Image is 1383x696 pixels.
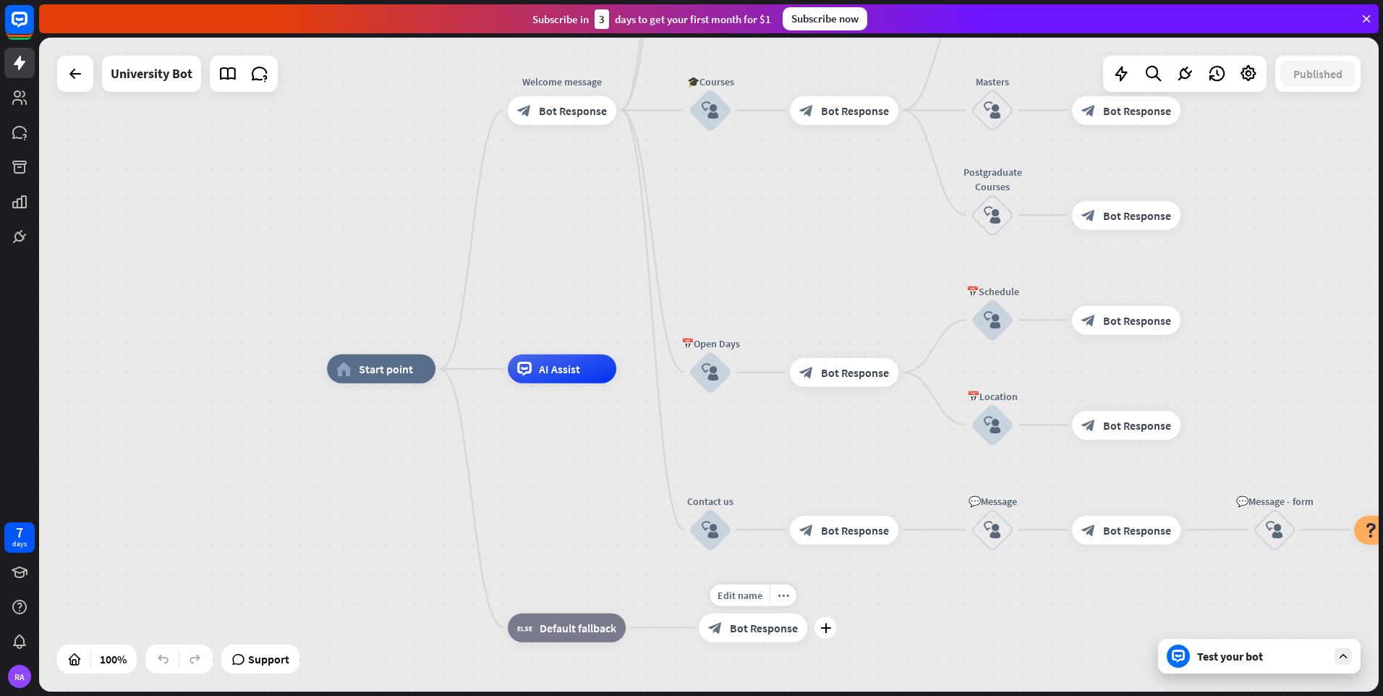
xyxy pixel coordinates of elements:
span: Default fallback [540,620,616,635]
span: Start point [359,362,413,376]
div: 💬Message [949,493,1036,508]
span: Edit name [718,588,762,601]
i: more_horiz [778,590,789,600]
span: Bot Response [1103,103,1171,117]
div: days [12,539,27,549]
i: block_user_input [984,311,1001,328]
i: block_bot_response [1081,103,1096,117]
i: block_bot_response [1081,417,1096,432]
i: block_bot_response [708,620,723,635]
span: AI Assist [539,362,580,376]
a: 7 days [4,522,35,553]
i: block_bot_response [799,365,814,380]
i: block_user_input [702,364,719,381]
i: block_bot_response [799,103,814,117]
span: Bot Response [1103,208,1171,222]
button: Published [1280,61,1356,87]
i: plus [820,622,831,632]
div: University Bot [111,56,192,92]
i: block_user_input [702,521,719,538]
div: Test your bot [1197,649,1327,663]
div: 🎓Courses [667,74,754,88]
span: Support [248,648,289,671]
span: Bot Response [821,103,889,117]
i: block_fallback [517,620,532,635]
div: Subscribe now [783,7,867,30]
i: block_user_input [984,416,1001,433]
div: RA [8,665,31,688]
div: 📅Location [949,389,1036,403]
div: Subscribe in days to get your first month for $1 [532,9,771,29]
i: block_bot_response [799,522,814,537]
i: block_bot_response [1081,208,1096,222]
div: 100% [95,648,131,671]
div: 💬Message - form [1231,493,1318,508]
span: Bot Response [821,522,889,537]
i: block_bot_response [1081,522,1096,537]
div: Welcome message [497,74,627,88]
i: block_user_input [984,521,1001,538]
i: block_bot_response [517,103,532,117]
div: 7 [16,526,23,539]
div: 📅Open Days [667,336,754,351]
div: Postgraduate Courses [949,164,1036,193]
div: Contact us [667,493,754,508]
span: Bot Response [1103,522,1171,537]
i: block_user_input [984,101,1001,119]
div: 3 [595,9,609,29]
i: home_2 [336,362,352,376]
i: block_user_input [702,101,719,119]
span: Bot Response [1103,417,1171,432]
span: Bot Response [730,620,798,635]
i: block_question [1363,522,1378,537]
i: block_user_input [984,206,1001,224]
div: Masters [949,74,1036,88]
button: Open LiveChat chat widget [12,6,55,49]
span: Bot Response [821,365,889,380]
span: Bot Response [1103,313,1171,327]
i: block_bot_response [1081,313,1096,327]
div: 📅Schedule [949,284,1036,298]
span: Bot Response [539,103,607,117]
i: block_user_input [1266,521,1283,538]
